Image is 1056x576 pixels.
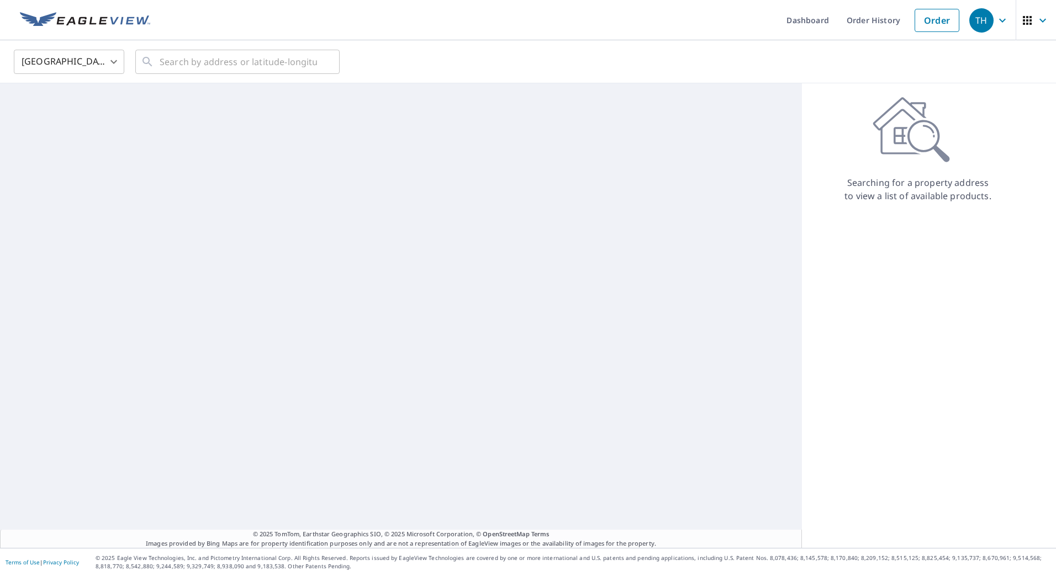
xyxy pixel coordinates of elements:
a: Terms of Use [6,558,40,566]
p: © 2025 Eagle View Technologies, Inc. and Pictometry International Corp. All Rights Reserved. Repo... [96,554,1050,570]
a: Terms [531,530,550,538]
a: Order [915,9,959,32]
p: Searching for a property address to view a list of available products. [844,176,992,202]
p: | [6,559,79,566]
div: TH [969,8,994,33]
img: EV Logo [20,12,150,29]
div: [GEOGRAPHIC_DATA] [14,46,124,77]
input: Search by address or latitude-longitude [160,46,317,77]
a: OpenStreetMap [483,530,529,538]
span: © 2025 TomTom, Earthstar Geographics SIO, © 2025 Microsoft Corporation, © [253,530,550,539]
a: Privacy Policy [43,558,79,566]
